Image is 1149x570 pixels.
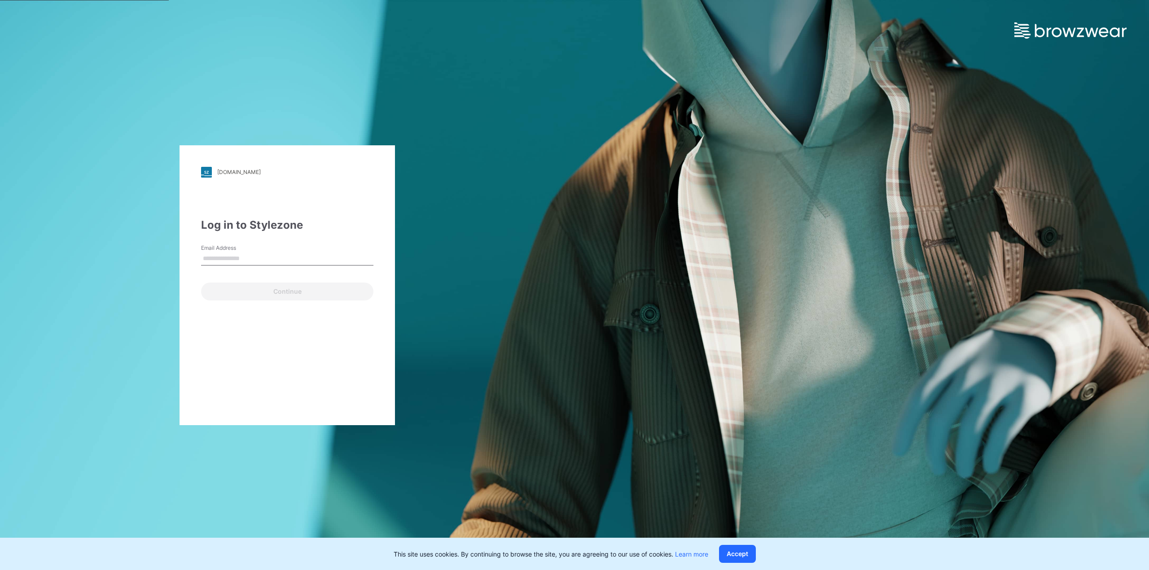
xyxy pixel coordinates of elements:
div: [DOMAIN_NAME] [217,169,261,175]
div: Log in to Stylezone [201,217,373,233]
img: browzwear-logo.e42bd6dac1945053ebaf764b6aa21510.svg [1014,22,1127,39]
p: This site uses cookies. By continuing to browse the site, you are agreeing to our use of cookies. [394,549,708,559]
button: Accept [719,545,756,563]
a: Learn more [675,550,708,558]
a: [DOMAIN_NAME] [201,167,373,178]
label: Email Address [201,244,264,252]
img: stylezone-logo.562084cfcfab977791bfbf7441f1a819.svg [201,167,212,178]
